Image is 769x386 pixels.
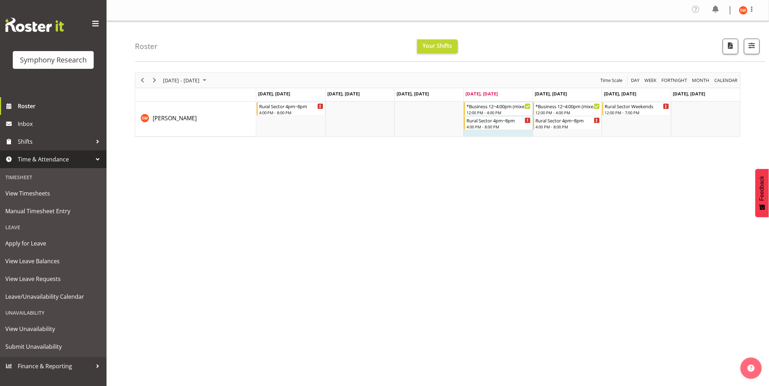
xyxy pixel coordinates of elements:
span: Shifts [18,136,92,147]
a: Submit Unavailability [2,338,105,355]
div: Leave [2,220,105,235]
div: Timeline Week of September 11, 2025 [135,72,741,137]
div: Next [148,73,160,88]
div: 4:00 PM - 8:00 PM [259,110,323,115]
a: View Unavailability [2,320,105,338]
span: Inbox [18,118,103,129]
button: Download a PDF of the roster according to the set date range. [723,39,738,54]
span: Submit Unavailability [5,341,101,352]
div: Symphony Research [20,55,87,65]
span: [DATE], [DATE] [328,90,360,97]
div: Shannon Whelan"s event - Rural Sector 4pm~8pm Begin From Friday, September 12, 2025 at 4:00:00 PM... [533,116,602,130]
span: Roster [18,101,103,111]
span: [DATE], [DATE] [397,90,429,97]
span: Manual Timesheet Entry [5,206,101,216]
div: *Business 12~4:00pm (mixed shift start times) [536,103,600,110]
button: Your Shifts [417,39,458,54]
button: Previous [138,76,147,85]
button: Fortnight [661,76,689,85]
a: Manual Timesheet Entry [2,202,105,220]
span: Month [692,76,710,85]
div: Timesheet [2,170,105,184]
button: Timeline Week [644,76,658,85]
div: Rural Sector 4pm~8pm [536,117,600,124]
span: Finance & Reporting [18,361,92,371]
button: Next [150,76,159,85]
div: *Business 12~4:00pm (mixed shift start times) [467,103,531,110]
div: 4:00 PM - 8:00 PM [467,124,531,129]
span: Your Shifts [423,42,452,50]
span: View Timesheets [5,188,101,199]
span: Apply for Leave [5,238,101,249]
img: help-xxl-2.png [748,365,755,372]
span: [DATE] - [DATE] [162,76,200,85]
table: Timeline Week of September 11, 2025 [256,101,740,137]
h4: Roster [135,42,158,50]
button: Month [714,76,739,85]
a: View Timesheets [2,184,105,202]
span: [DATE], [DATE] [673,90,705,97]
button: September 08 - 14, 2025 [162,76,209,85]
span: Leave/Unavailability Calendar [5,291,101,302]
div: Shannon Whelan"s event - Rural Sector 4pm~8pm Begin From Thursday, September 11, 2025 at 4:00:00 ... [464,116,533,130]
div: Rural Sector 4pm~8pm [467,117,531,124]
span: [DATE], [DATE] [535,90,567,97]
span: View Unavailability [5,324,101,334]
span: View Leave Balances [5,256,101,266]
img: shannon-whelan11890.jpg [739,6,748,15]
div: 12:00 PM - 4:00 PM [536,110,600,115]
span: [DATE], [DATE] [258,90,290,97]
a: View Leave Balances [2,252,105,270]
button: Timeline Month [691,76,711,85]
div: Rural Sector 4pm~8pm [259,103,323,110]
button: Time Scale [600,76,624,85]
button: Filter Shifts [744,39,760,54]
button: Timeline Day [630,76,641,85]
span: Time & Attendance [18,154,92,165]
span: calendar [714,76,738,85]
td: Shannon Whelan resource [135,101,256,137]
span: [DATE], [DATE] [604,90,636,97]
span: Fortnight [661,76,688,85]
a: [PERSON_NAME] [153,114,197,122]
div: Rural Sector Weekends [605,103,669,110]
div: 12:00 PM - 4:00 PM [467,110,531,115]
a: View Leave Requests [2,270,105,288]
div: Shannon Whelan"s event - Rural Sector 4pm~8pm Begin From Monday, September 8, 2025 at 4:00:00 PM ... [257,102,325,116]
a: Leave/Unavailability Calendar [2,288,105,305]
span: [DATE], [DATE] [466,90,498,97]
span: Day [631,76,640,85]
div: Unavailability [2,305,105,320]
img: Rosterit website logo [5,18,64,32]
span: Time Scale [600,76,623,85]
a: Apply for Leave [2,235,105,252]
div: Shannon Whelan"s event - *Business 12~4:00pm (mixed shift start times) Begin From Friday, Septemb... [533,102,602,116]
span: Feedback [759,176,765,201]
div: Shannon Whelan"s event - *Business 12~4:00pm (mixed shift start times) Begin From Thursday, Septe... [464,102,533,116]
div: Shannon Whelan"s event - Rural Sector Weekends Begin From Saturday, September 13, 2025 at 12:00:0... [602,102,671,116]
div: 4:00 PM - 8:00 PM [536,124,600,129]
div: 12:00 PM - 7:00 PM [605,110,669,115]
div: Previous [136,73,148,88]
span: View Leave Requests [5,274,101,284]
button: Feedback - Show survey [756,169,769,217]
span: Week [644,76,658,85]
